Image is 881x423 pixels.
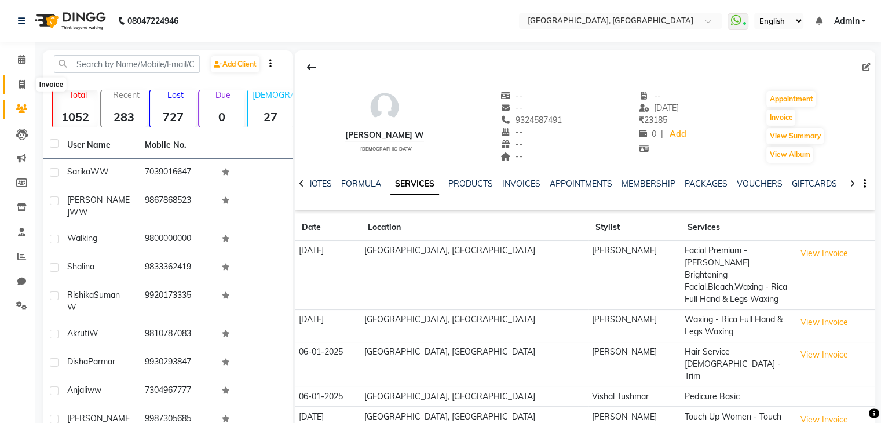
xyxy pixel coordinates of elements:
span: ww [87,385,101,395]
span: -- [501,127,523,137]
td: 9920173335 [138,282,215,320]
div: [PERSON_NAME] W [345,129,424,141]
span: 9324587491 [501,115,562,125]
td: 9867868523 [138,187,215,225]
td: 9810787083 [138,320,215,349]
span: Rishika [67,290,94,300]
a: PRODUCTS [448,178,493,189]
button: View Album [766,147,813,163]
div: Invoice [36,78,66,92]
td: 06-01-2025 [295,386,360,407]
span: Parmar [88,356,115,367]
th: User Name [60,132,138,159]
b: 08047224946 [127,5,178,37]
span: [DEMOGRAPHIC_DATA] [360,146,413,152]
img: avatar [367,90,402,125]
span: Sarika [67,166,90,177]
td: [DATE] [295,309,360,342]
a: GIFTCARDS [792,178,837,189]
strong: 27 [248,110,293,124]
button: Appointment [766,91,816,107]
a: SERVICES [390,174,439,195]
td: [PERSON_NAME] [588,241,681,310]
a: MEMBERSHIP [622,178,675,189]
button: Invoice [766,110,795,126]
span: -- [501,139,523,149]
span: Admin [834,15,859,27]
td: Vishal Tushmar [588,386,681,407]
strong: 727 [150,110,195,124]
th: Location [361,214,588,241]
td: Hair Service [DEMOGRAPHIC_DATA] - Trim [681,342,792,386]
button: View Invoice [795,346,853,364]
input: Search by Name/Mobile/Email/Code [54,55,200,73]
td: Pedicure Basic [681,386,792,407]
td: [PERSON_NAME] [588,342,681,386]
p: Lost [155,90,195,100]
span: | [661,128,663,140]
td: [GEOGRAPHIC_DATA], [GEOGRAPHIC_DATA] [361,342,588,386]
td: 9930293847 [138,349,215,377]
p: Total [57,90,98,100]
a: NOTES [306,178,332,189]
a: Add Client [211,56,259,72]
img: logo [30,5,109,37]
a: PACKAGES [685,178,728,189]
button: View Summary [766,128,824,144]
span: 0 [639,129,656,139]
span: Shalina [67,261,94,272]
a: VOUCHERS [737,178,783,189]
th: Services [681,214,792,241]
strong: 0 [199,110,244,124]
td: [GEOGRAPHIC_DATA], [GEOGRAPHIC_DATA] [361,386,588,407]
a: APPOINTMENTS [550,178,612,189]
p: Due [202,90,244,100]
th: Stylist [588,214,681,241]
span: [DATE] [639,103,679,113]
span: WW [90,166,109,177]
span: Akruti [67,328,89,338]
p: [DEMOGRAPHIC_DATA] [253,90,293,100]
span: -- [501,103,523,113]
span: Anjali [67,385,87,395]
td: [GEOGRAPHIC_DATA], [GEOGRAPHIC_DATA] [361,241,588,310]
span: -- [639,90,661,101]
td: [PERSON_NAME] [588,309,681,342]
span: walking [67,233,97,243]
span: -- [501,90,523,101]
a: Add [668,126,688,143]
button: View Invoice [795,245,853,262]
span: [PERSON_NAME] [67,195,130,217]
th: Date [295,214,360,241]
span: Suman W [67,290,120,312]
td: Facial Premium - [PERSON_NAME] Brightening Facial,Bleach,Waxing - Rica Full Hand & Legs Waxing [681,241,792,310]
td: 9800000000 [138,225,215,254]
a: INVOICES [502,178,540,189]
span: Disha [67,356,88,367]
strong: 283 [101,110,147,124]
th: Mobile No. [138,132,215,159]
td: 7304967777 [138,377,215,406]
span: W [89,328,98,338]
td: [DATE] [295,241,360,310]
span: 23185 [639,115,667,125]
td: 06-01-2025 [295,342,360,386]
td: 9833362419 [138,254,215,282]
span: ₹ [639,115,644,125]
div: Back to Client [299,56,324,78]
button: View Invoice [795,313,853,331]
td: 7039016647 [138,159,215,187]
strong: 1052 [53,110,98,124]
td: Waxing - Rica Full Hand & Legs Waxing [681,309,792,342]
p: Recent [106,90,147,100]
a: FORMULA [341,178,381,189]
span: -- [501,151,523,162]
span: WW [70,207,88,217]
td: [GEOGRAPHIC_DATA], [GEOGRAPHIC_DATA] [361,309,588,342]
